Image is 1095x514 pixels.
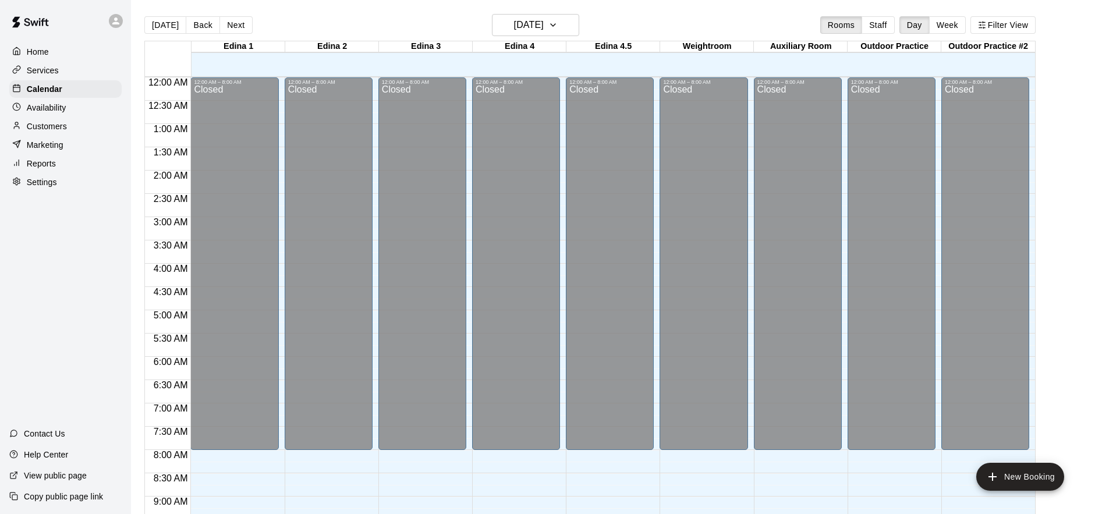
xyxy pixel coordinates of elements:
[151,357,191,367] span: 6:00 AM
[514,17,544,33] h6: [DATE]
[151,473,191,483] span: 8:30 AM
[382,79,463,85] div: 12:00 AM – 8:00 AM
[151,427,191,437] span: 7:30 AM
[219,16,252,34] button: Next
[151,217,191,227] span: 3:00 AM
[757,85,838,454] div: Closed
[851,79,932,85] div: 12:00 AM – 8:00 AM
[848,41,941,52] div: Outdoor Practice
[27,83,62,95] p: Calendar
[27,120,67,132] p: Customers
[27,46,49,58] p: Home
[848,77,935,450] div: 12:00 AM – 8:00 AM: Closed
[24,491,103,502] p: Copy public page link
[9,43,122,61] a: Home
[24,428,65,439] p: Contact Us
[151,194,191,204] span: 2:30 AM
[9,136,122,154] a: Marketing
[288,85,369,454] div: Closed
[27,158,56,169] p: Reports
[945,79,1026,85] div: 12:00 AM – 8:00 AM
[970,16,1036,34] button: Filter View
[945,85,1026,454] div: Closed
[151,450,191,460] span: 8:00 AM
[285,41,379,52] div: Edina 2
[151,147,191,157] span: 1:30 AM
[151,497,191,506] span: 9:00 AM
[899,16,930,34] button: Day
[192,41,285,52] div: Edina 1
[9,80,122,98] a: Calendar
[151,124,191,134] span: 1:00 AM
[660,41,754,52] div: Weightroom
[9,155,122,172] a: Reports
[144,16,186,34] button: [DATE]
[663,85,744,454] div: Closed
[472,77,560,450] div: 12:00 AM – 8:00 AM: Closed
[27,176,57,188] p: Settings
[24,449,68,460] p: Help Center
[151,334,191,343] span: 5:30 AM
[476,79,557,85] div: 12:00 AM – 8:00 AM
[24,470,87,481] p: View public page
[382,85,463,454] div: Closed
[941,77,1029,450] div: 12:00 AM – 8:00 AM: Closed
[186,16,220,34] button: Back
[9,173,122,191] a: Settings
[151,310,191,320] span: 5:00 AM
[151,240,191,250] span: 3:30 AM
[492,14,579,36] button: [DATE]
[151,380,191,390] span: 6:30 AM
[9,118,122,135] a: Customers
[288,79,369,85] div: 12:00 AM – 8:00 AM
[27,102,66,114] p: Availability
[285,77,373,450] div: 12:00 AM – 8:00 AM: Closed
[151,264,191,274] span: 4:00 AM
[194,85,275,454] div: Closed
[663,79,744,85] div: 12:00 AM – 8:00 AM
[151,403,191,413] span: 7:00 AM
[660,77,747,450] div: 12:00 AM – 8:00 AM: Closed
[569,85,650,454] div: Closed
[9,62,122,79] a: Services
[194,79,275,85] div: 12:00 AM – 8:00 AM
[569,79,650,85] div: 12:00 AM – 8:00 AM
[754,77,842,450] div: 12:00 AM – 8:00 AM: Closed
[566,41,660,52] div: Edina 4.5
[820,16,862,34] button: Rooms
[146,101,191,111] span: 12:30 AM
[929,16,966,34] button: Week
[851,85,932,454] div: Closed
[976,463,1064,491] button: add
[476,85,557,454] div: Closed
[862,16,895,34] button: Staff
[941,41,1035,52] div: Outdoor Practice #2
[566,77,654,450] div: 12:00 AM – 8:00 AM: Closed
[378,77,466,450] div: 12:00 AM – 8:00 AM: Closed
[190,77,278,450] div: 12:00 AM – 8:00 AM: Closed
[146,77,191,87] span: 12:00 AM
[473,41,566,52] div: Edina 4
[379,41,473,52] div: Edina 3
[9,99,122,116] a: Availability
[151,171,191,180] span: 2:00 AM
[27,139,63,151] p: Marketing
[151,287,191,297] span: 4:30 AM
[757,79,838,85] div: 12:00 AM – 8:00 AM
[754,41,848,52] div: Auxiliary Room
[27,65,59,76] p: Services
